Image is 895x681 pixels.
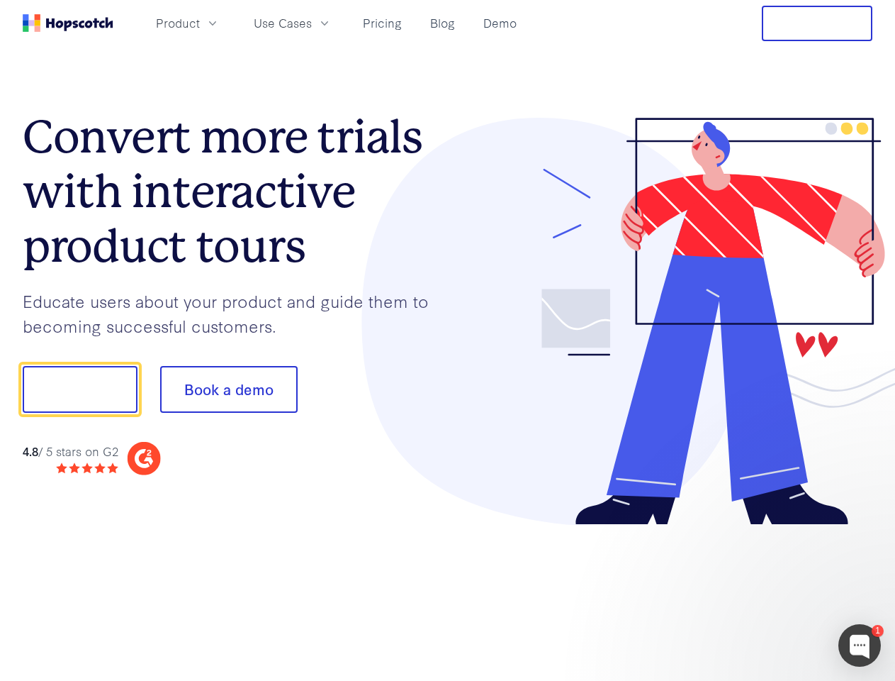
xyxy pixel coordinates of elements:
div: / 5 stars on G2 [23,443,118,460]
h1: Convert more trials with interactive product tours [23,110,448,273]
div: 1 [872,625,884,637]
button: Show me! [23,366,137,413]
a: Demo [478,11,522,35]
a: Pricing [357,11,407,35]
button: Book a demo [160,366,298,413]
span: Product [156,14,200,32]
button: Free Trial [762,6,872,41]
p: Educate users about your product and guide them to becoming successful customers. [23,289,448,338]
button: Product [147,11,228,35]
span: Use Cases [254,14,312,32]
strong: 4.8 [23,443,38,459]
a: Home [23,14,113,32]
button: Use Cases [245,11,340,35]
a: Blog [424,11,461,35]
